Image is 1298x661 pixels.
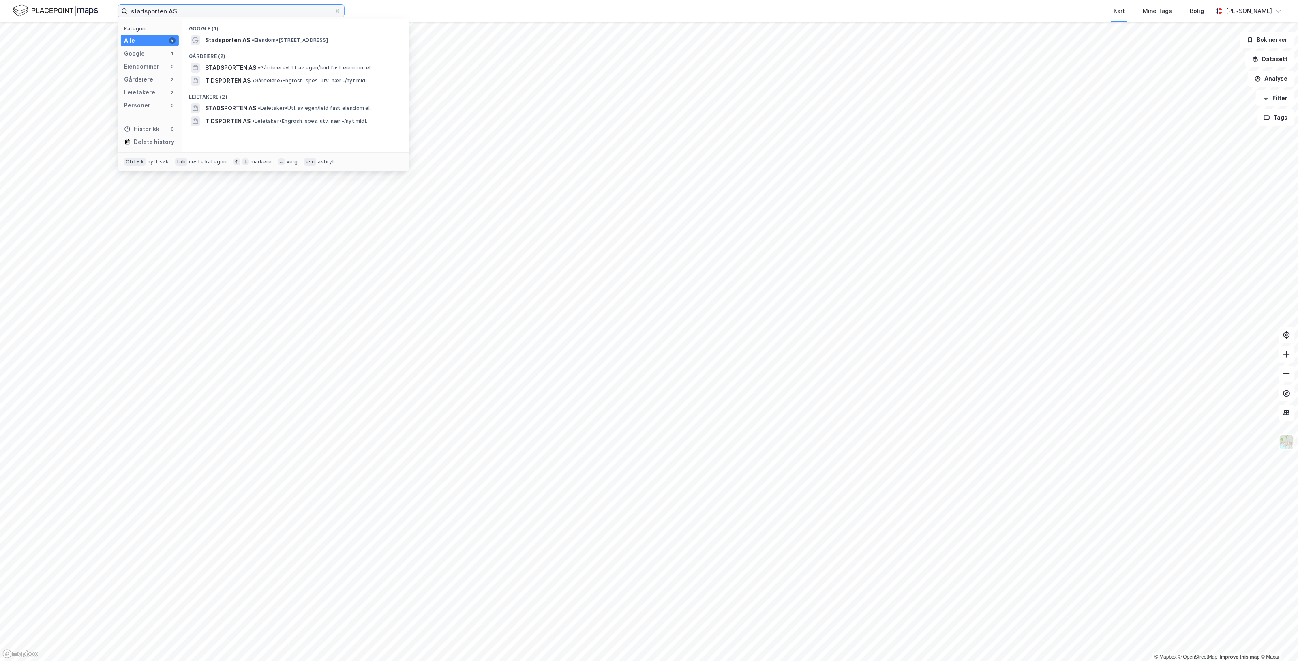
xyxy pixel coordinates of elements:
[1114,6,1125,16] div: Kart
[258,64,260,71] span: •
[169,89,176,96] div: 2
[205,76,251,86] span: TIDSPORTEN AS
[1143,6,1172,16] div: Mine Tags
[148,159,169,165] div: nytt søk
[258,105,371,112] span: Leietaker • Utl. av egen/leid fast eiendom el.
[318,159,334,165] div: avbryt
[182,47,409,61] div: Gårdeiere (2)
[175,158,187,166] div: tab
[1256,90,1295,106] button: Filter
[1220,654,1260,660] a: Improve this map
[252,37,254,43] span: •
[2,649,38,659] a: Mapbox homepage
[251,159,272,165] div: markere
[1154,654,1177,660] a: Mapbox
[1240,32,1295,48] button: Bokmerker
[182,87,409,102] div: Leietakere (2)
[1257,109,1295,126] button: Tags
[124,88,155,97] div: Leietakere
[134,137,174,147] div: Delete history
[169,37,176,44] div: 5
[124,158,146,166] div: Ctrl + k
[287,159,298,165] div: velg
[124,124,159,134] div: Historikk
[124,101,150,110] div: Personer
[1257,622,1298,661] div: Kontrollprogram for chat
[304,158,317,166] div: esc
[252,118,255,124] span: •
[169,76,176,83] div: 2
[258,64,372,71] span: Gårdeiere • Utl. av egen/leid fast eiendom el.
[258,105,260,111] span: •
[189,159,227,165] div: neste kategori
[205,35,250,45] span: Stadsporten AS
[13,4,98,18] img: logo.f888ab2527a4732fd821a326f86c7f29.svg
[124,62,159,71] div: Eiendommer
[124,26,179,32] div: Kategori
[252,37,328,43] span: Eiendom • [STREET_ADDRESS]
[128,5,334,17] input: Søk på adresse, matrikkel, gårdeiere, leietakere eller personer
[252,118,367,124] span: Leietaker • Engrosh. spes. utv. nær.-/nyt.midl.
[1178,654,1218,660] a: OpenStreetMap
[205,116,251,126] span: TIDSPORTEN AS
[1226,6,1272,16] div: [PERSON_NAME]
[124,36,135,45] div: Alle
[252,77,368,84] span: Gårdeiere • Engrosh. spes. utv. nær.-/nyt.midl.
[252,77,255,84] span: •
[169,63,176,70] div: 0
[205,103,256,113] span: STADSPORTEN AS
[1279,434,1294,450] img: Z
[169,50,176,57] div: 1
[1190,6,1204,16] div: Bolig
[124,75,153,84] div: Gårdeiere
[169,126,176,132] div: 0
[169,102,176,109] div: 0
[182,19,409,34] div: Google (1)
[1245,51,1295,67] button: Datasett
[1257,622,1298,661] iframe: Chat Widget
[205,63,256,73] span: STADSPORTEN AS
[1248,71,1295,87] button: Analyse
[124,49,145,58] div: Google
